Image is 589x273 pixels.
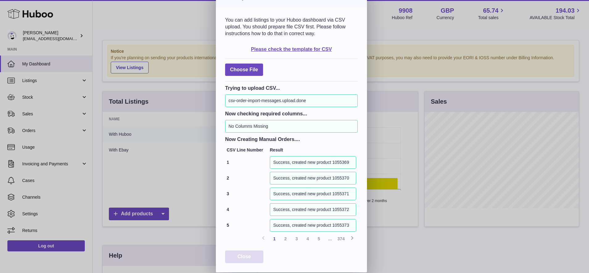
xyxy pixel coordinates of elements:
p: You can add listings to your Huboo dashboard via CSV upload. You should prepare file CSV first. P... [225,17,358,37]
span: Close [237,254,251,259]
div: No Columns Missing [225,120,358,133]
div: Success, created new product 1055371 [270,188,356,200]
div: Success, created new product 1055370 [270,172,356,184]
strong: 3 [227,191,229,196]
a: 3 [291,233,302,244]
a: 5 [313,233,324,244]
span: Choose File [225,64,263,76]
div: Success, created new product 1055369 [270,156,356,169]
strong: 2 [227,176,229,180]
a: 374 [336,233,347,244]
h3: Trying to upload CSV... [225,85,358,91]
strong: 5 [227,223,229,228]
strong: 1 [227,160,229,165]
th: Result [268,146,358,155]
div: Success, created new product 1055373 [270,219,356,232]
div: Success, created new product 1055372 [270,203,356,216]
div: csv-order-import-messages.upload.done [225,94,358,107]
strong: 4 [227,207,229,212]
a: 1 [269,233,280,244]
a: 4 [302,233,313,244]
h3: Now checking required columns... [225,110,358,117]
a: Please check the template for CSV [251,47,332,52]
th: CSV Line Number [225,146,268,155]
a: 2 [280,233,291,244]
span: ... [324,233,336,244]
h3: Now Creating Manual Orders.... [225,136,358,143]
button: Close [225,250,263,263]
